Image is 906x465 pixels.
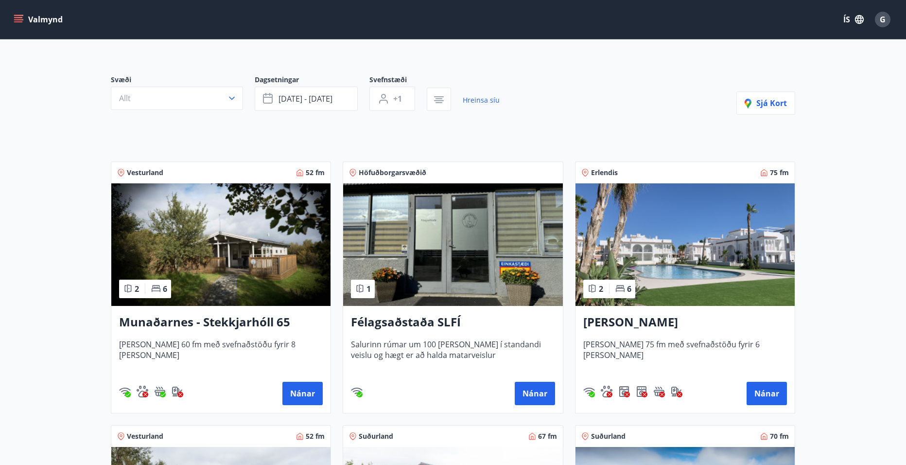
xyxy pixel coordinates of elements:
[393,93,402,104] span: +1
[369,87,415,111] button: +1
[119,339,323,371] span: [PERSON_NAME] 60 fm með svefnaðstöðu fyrir 8 [PERSON_NAME]
[359,168,426,178] span: Höfuðborgarsvæðið
[154,386,166,397] div: Heitur pottur
[627,284,631,294] span: 6
[279,93,332,104] span: [DATE] - [DATE]
[838,11,869,28] button: ÍS
[583,386,595,397] div: Þráðlaust net
[359,431,393,441] span: Suðurland
[163,284,167,294] span: 6
[736,91,795,115] button: Sjá kort
[538,431,557,441] span: 67 fm
[770,431,789,441] span: 70 fm
[351,386,363,397] div: Þráðlaust net
[127,431,163,441] span: Vesturland
[154,386,166,397] img: h89QDIuHlAdpqTriuIvuEWkTH976fOgBEOOeu1mi.svg
[591,168,618,178] span: Erlendis
[671,386,682,397] img: nH7E6Gw2rvWFb8XaSdRp44dhkQaj4PJkOoRYItBQ.svg
[369,75,427,87] span: Svefnstæði
[871,8,894,31] button: G
[351,314,555,331] h3: Félagsaðstaða SLFÍ
[575,183,795,306] img: Paella dish
[119,386,131,397] div: Þráðlaust net
[282,382,323,405] button: Nánar
[255,75,369,87] span: Dagsetningar
[515,382,555,405] button: Nánar
[119,386,131,397] img: HJRyFFsYp6qjeUYhR4dAD8CaCEsnIFYZ05miwXoh.svg
[618,386,630,397] div: Þvottavél
[119,314,323,331] h3: Munaðarnes - Stekkjarhóll 65
[343,183,562,306] img: Paella dish
[351,386,363,397] img: HJRyFFsYp6qjeUYhR4dAD8CaCEsnIFYZ05miwXoh.svg
[591,431,626,441] span: Suðurland
[306,168,325,178] span: 52 fm
[583,386,595,397] img: HJRyFFsYp6qjeUYhR4dAD8CaCEsnIFYZ05miwXoh.svg
[351,339,555,371] span: Salurinn rúmar um 100 [PERSON_NAME] í standandi veislu og hægt er að halda matarveislur
[137,386,148,397] div: Gæludýr
[127,168,163,178] span: Vesturland
[463,89,500,111] a: Hreinsa síu
[671,386,682,397] div: Hleðslustöð fyrir rafbíla
[111,183,331,306] img: Paella dish
[636,386,647,397] img: hddCLTAnxqFUMr1fxmbGG8zWilo2syolR0f9UjPn.svg
[306,431,325,441] span: 52 fm
[583,314,787,331] h3: [PERSON_NAME]
[111,75,255,87] span: Svæði
[745,98,787,108] span: Sjá kort
[172,386,183,397] div: Hleðslustöð fyrir rafbíla
[111,87,243,110] button: Allt
[119,93,131,104] span: Allt
[599,284,603,294] span: 2
[636,386,647,397] div: Þurrkari
[618,386,630,397] img: Dl16BY4EX9PAW649lg1C3oBuIaAsR6QVDQBO2cTm.svg
[366,284,371,294] span: 1
[880,14,886,25] span: G
[255,87,358,111] button: [DATE] - [DATE]
[137,386,148,397] img: pxcaIm5dSOV3FS4whs1soiYWTwFQvksT25a9J10C.svg
[601,386,612,397] img: pxcaIm5dSOV3FS4whs1soiYWTwFQvksT25a9J10C.svg
[12,11,67,28] button: menu
[653,386,665,397] img: h89QDIuHlAdpqTriuIvuEWkTH976fOgBEOOeu1mi.svg
[770,168,789,178] span: 75 fm
[172,386,183,397] img: nH7E6Gw2rvWFb8XaSdRp44dhkQaj4PJkOoRYItBQ.svg
[601,386,612,397] div: Gæludýr
[135,284,139,294] span: 2
[583,339,787,371] span: [PERSON_NAME] 75 fm með svefnaðstöðu fyrir 6 [PERSON_NAME]
[747,382,787,405] button: Nánar
[653,386,665,397] div: Heitur pottur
